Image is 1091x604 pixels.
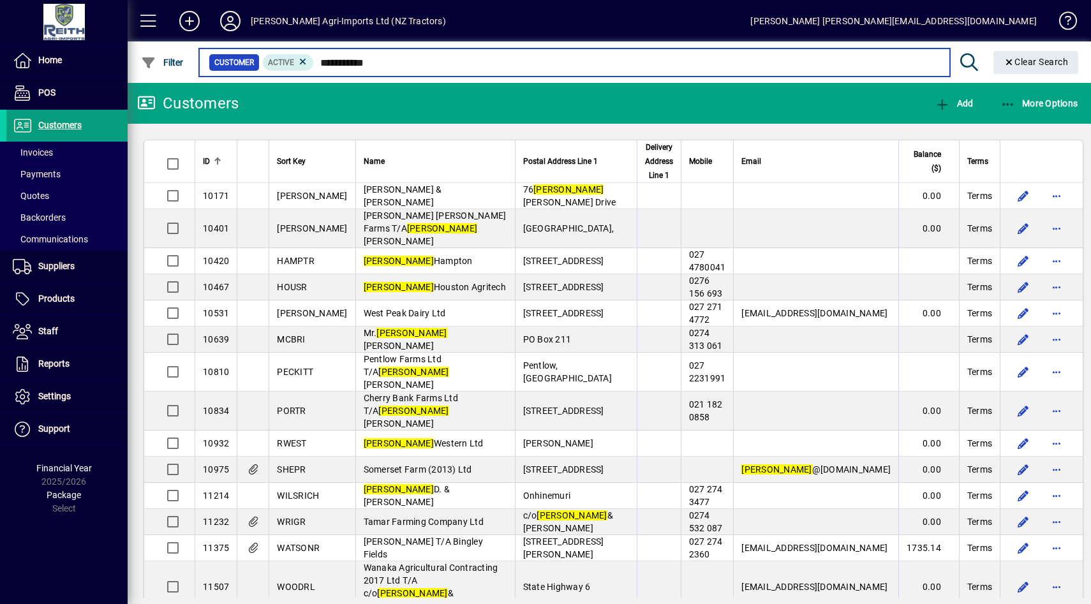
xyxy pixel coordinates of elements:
span: Reports [38,358,70,369]
td: 1735.14 [898,535,959,561]
span: Settings [38,391,71,401]
span: 76 [PERSON_NAME] Drive [523,184,616,207]
a: Communications [6,228,128,250]
td: 0.00 [898,392,959,431]
a: Staff [6,316,128,348]
span: Package [47,490,81,500]
span: Tamar Farming Company Ltd [364,517,484,527]
span: More Options [1000,98,1078,108]
a: POS [6,77,128,109]
span: [STREET_ADDRESS] [523,308,604,318]
span: Terms [967,222,992,235]
a: Suppliers [6,251,128,283]
em: [PERSON_NAME] [537,510,607,520]
div: ID [203,154,229,168]
a: Payments [6,163,128,185]
a: Settings [6,381,128,413]
td: 0.00 [898,483,959,509]
span: HAMPTR [277,256,315,266]
button: Profile [210,10,251,33]
button: Edit [1013,329,1034,350]
span: Financial Year [36,463,92,473]
button: Edit [1013,459,1034,480]
span: Communications [13,234,88,244]
span: PORTR [277,406,306,416]
span: Terms [967,541,992,554]
em: [PERSON_NAME] [364,282,434,292]
button: Edit [1013,485,1034,506]
em: [PERSON_NAME] [376,328,447,338]
span: ID [203,154,210,168]
span: 027 271 4772 [689,302,723,325]
span: [PERSON_NAME] [277,191,347,201]
span: Postal Address Line 1 [523,154,598,168]
div: Name [364,154,507,168]
em: [PERSON_NAME] [364,484,434,494]
span: Clear Search [1004,57,1069,67]
span: [EMAIL_ADDRESS][DOMAIN_NAME] [741,543,887,553]
span: Support [38,424,70,434]
span: 10975 [203,464,229,475]
div: Balance ($) [907,147,953,175]
em: [PERSON_NAME] [364,256,434,266]
a: Reports [6,348,128,380]
em: [PERSON_NAME] [378,406,449,416]
td: 0.00 [898,300,959,327]
span: Backorders [13,212,66,223]
span: 10531 [203,308,229,318]
button: More options [1046,459,1067,480]
span: 021 182 0858 [689,399,723,422]
span: Terms [967,333,992,346]
a: Knowledge Base [1050,3,1075,44]
a: Quotes [6,185,128,207]
mat-chip: Activation Status: Active [263,54,314,71]
button: More options [1046,277,1067,297]
span: [PERSON_NAME] [277,223,347,233]
td: 0.00 [898,457,959,483]
span: Terms [967,515,992,528]
em: [PERSON_NAME] [377,588,447,598]
span: [PERSON_NAME] & [PERSON_NAME] [364,184,442,207]
button: Edit [1013,277,1034,297]
span: Balance ($) [907,147,941,175]
span: Terms [967,404,992,417]
span: 0276 156 693 [689,276,723,298]
span: 0274 532 087 [689,510,723,533]
a: Invoices [6,142,128,163]
span: Terms [967,580,992,593]
span: 10810 [203,367,229,377]
span: 11214 [203,490,229,501]
span: [STREET_ADDRESS][PERSON_NAME] [523,536,604,559]
a: Home [6,45,128,77]
button: More options [1046,538,1067,558]
span: 10834 [203,406,229,416]
span: 10171 [203,191,229,201]
span: [GEOGRAPHIC_DATA], [523,223,614,233]
span: Terms [967,463,992,476]
span: [STREET_ADDRESS] [523,464,604,475]
span: Active [268,58,294,67]
em: [PERSON_NAME] [741,464,812,475]
button: Clear [993,51,1079,74]
span: 11375 [203,543,229,553]
div: [PERSON_NAME] Agri-Imports Ltd (NZ Tractors) [251,11,446,31]
button: Add [169,10,210,33]
span: Sort Key [277,154,306,168]
span: Quotes [13,191,49,201]
span: [STREET_ADDRESS] [523,406,604,416]
span: D. & [PERSON_NAME] [364,484,450,507]
span: [EMAIL_ADDRESS][DOMAIN_NAME] [741,308,887,318]
span: Terms [967,307,992,320]
span: Delivery Address Line 1 [645,140,673,182]
span: [PERSON_NAME] [523,438,593,448]
span: State Highway 6 [523,582,591,592]
button: Edit [1013,251,1034,271]
span: [PERSON_NAME] [277,308,347,318]
span: [PERSON_NAME] T/A Bingley Fields [364,536,483,559]
button: Edit [1013,186,1034,206]
span: 027 4780041 [689,249,726,272]
span: Customers [38,120,82,130]
span: Somerset Farm (2013) Ltd [364,464,472,475]
button: More options [1046,577,1067,597]
button: More options [1046,433,1067,453]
